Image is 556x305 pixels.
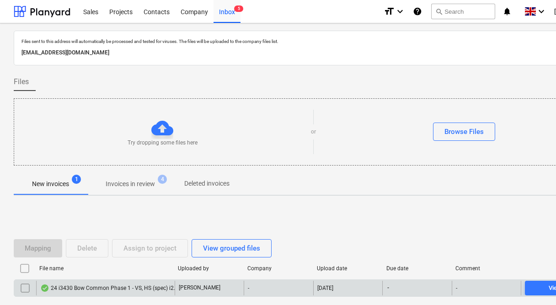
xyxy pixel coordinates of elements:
div: Comment [455,265,518,272]
i: format_size [384,6,395,17]
div: File name [39,265,171,272]
div: OCR finished [40,284,49,292]
span: 1 [72,175,81,184]
div: View grouped files [203,242,260,254]
div: 24 i3430 Bow Common Phase 1 - VS, HS (spec) i2.pdf [40,284,183,292]
div: Company [247,265,310,272]
p: Invoices in review [106,179,155,189]
i: keyboard_arrow_down [395,6,406,17]
span: 5 [234,5,243,12]
i: keyboard_arrow_down [536,6,547,17]
p: or [311,128,316,136]
span: Files [14,76,29,87]
div: - [456,285,457,291]
button: Search [431,4,495,19]
div: - [244,281,313,295]
i: Knowledge base [413,6,422,17]
span: - [386,284,390,292]
div: [DATE] [317,285,333,291]
i: notifications [503,6,512,17]
div: Upload date [317,265,379,272]
div: Due date [386,265,449,272]
iframe: Chat Widget [510,261,556,305]
button: Browse Files [433,123,495,141]
span: 4 [158,175,167,184]
div: Browse Files [444,126,484,138]
p: Deleted invoices [184,179,230,188]
span: search [435,8,443,15]
button: View grouped files [192,239,272,257]
p: [PERSON_NAME] [179,284,220,292]
p: New invoices [32,179,69,189]
div: Uploaded by [178,265,240,272]
p: Try dropping some files here [128,139,198,147]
